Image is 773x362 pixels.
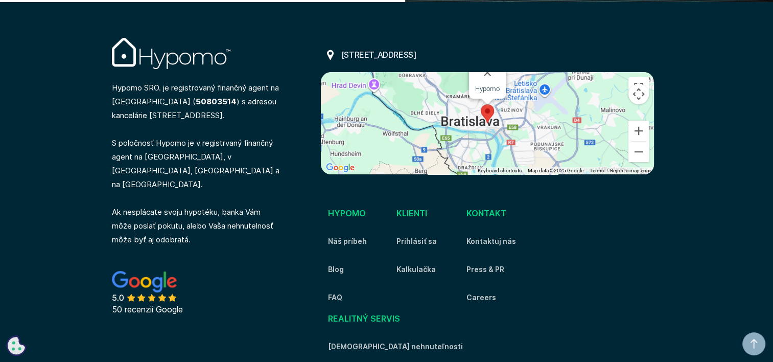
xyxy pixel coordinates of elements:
a: Report a map error [610,168,651,173]
div: 50 recenzií Google [112,303,183,316]
a: Prihlásiť sa [396,235,437,247]
button: Toggle fullscreen view [628,77,649,98]
span: Map data ©2025 Google [528,168,583,173]
button: Close [475,60,500,85]
a: Blog [328,263,344,276]
h6: [STREET_ADDRESS] [341,49,417,60]
a: [DEMOGRAPHIC_DATA] nehnuteľnosti [328,341,463,353]
a: Careers [466,291,496,304]
button: Map camera controls [628,84,649,104]
a: Náš príbeh [328,235,367,247]
img: Google [323,161,357,174]
div: Realitný servis [328,312,400,333]
div: Hypomo [475,85,500,93]
div: Map pin showing location of Hypomo [481,104,494,123]
a: Kontaktuj nás [466,235,516,247]
button: Keyboard shortcuts [478,167,522,174]
a: Kalkulačka [396,263,436,276]
button: Cookie Preferences [6,335,27,356]
a: Terms (opens in new tab) [590,168,604,173]
a: Press & PR [466,263,504,276]
button: Zoom out [628,142,649,162]
button: Zoom in [628,121,649,141]
div: HYPOMO [328,207,366,228]
a: 50 recenzií Google [112,252,202,336]
div: Kontakt [466,207,506,228]
a: Open this area in Google Maps (opens a new window) [323,161,357,174]
a: FAQ [328,291,342,304]
strong: 50803514 [196,97,237,106]
div: Klienti [396,207,427,228]
p: Hypomo SRO. je registrovaný finančný agent na [GEOGRAPHIC_DATA] ( ) s adresou kancelárie [STREET_... [112,77,282,246]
